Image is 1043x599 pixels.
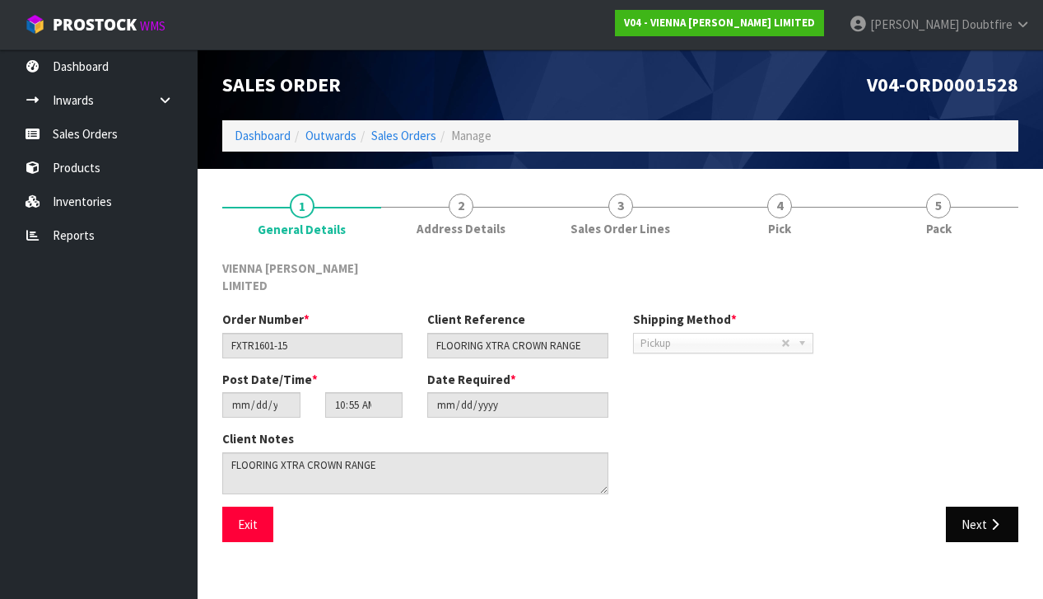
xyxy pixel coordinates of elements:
span: General Details [258,221,346,238]
span: 4 [767,194,792,218]
a: Outwards [305,128,356,143]
input: Client Reference [427,333,608,358]
span: ProStock [53,14,137,35]
a: Sales Orders [371,128,436,143]
span: [PERSON_NAME] [870,16,959,32]
span: Pack [926,220,952,237]
span: 5 [926,194,951,218]
span: V04-ORD0001528 [867,72,1018,97]
label: Client Notes [222,430,294,447]
label: Date Required [427,371,516,388]
label: Order Number [222,311,310,328]
span: Manage [451,128,491,143]
span: Address Details [417,220,505,237]
span: VIENNA [PERSON_NAME] LIMITED [222,260,359,293]
button: Exit [222,507,273,542]
label: Post Date/Time [222,371,318,388]
span: Sales Order Lines [570,220,670,237]
img: cube-alt.png [25,14,45,35]
a: Dashboard [235,128,291,143]
span: Sales Order [222,72,341,97]
button: Next [946,507,1018,542]
label: Client Reference [427,311,525,328]
span: 3 [608,194,633,218]
span: General Details [222,247,1018,555]
span: Doubtfire [962,16,1013,32]
small: WMS [140,18,165,34]
span: Pick [768,220,791,237]
strong: V04 - VIENNA [PERSON_NAME] LIMITED [624,16,815,30]
span: 1 [290,194,314,218]
input: Order Number [222,333,403,358]
label: Shipping Method [633,311,737,328]
span: Pickup [640,334,781,353]
span: 2 [449,194,473,218]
